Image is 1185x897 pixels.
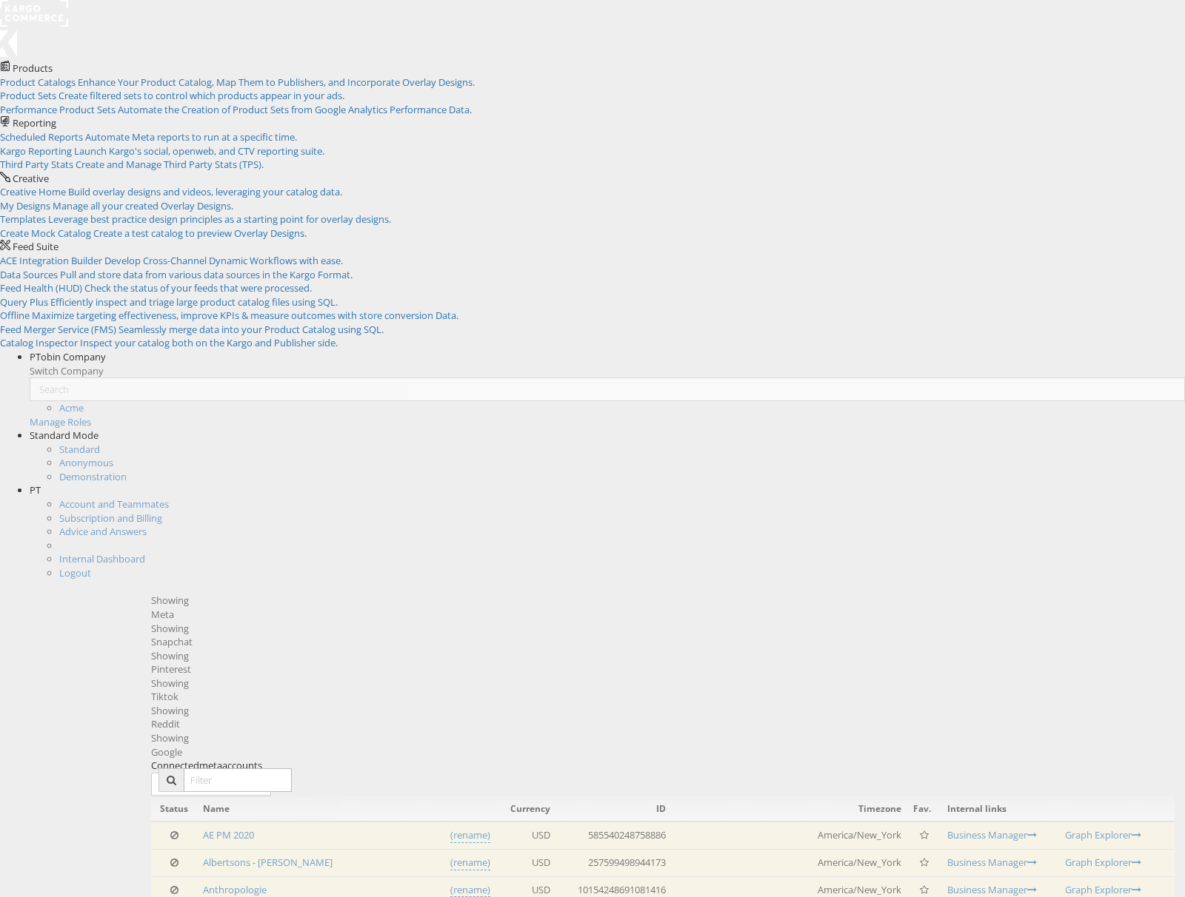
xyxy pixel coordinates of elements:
a: Anthropologie [203,883,267,896]
div: Showing [151,622,1175,636]
span: Launch Kargo's social, openweb, and CTV reporting suite. [74,144,324,158]
th: Name [197,796,496,822]
a: (rename) [450,828,490,843]
span: Check the status of your feeds that were processed. [84,281,312,295]
span: PTobin Company [30,350,106,363]
div: Showing [151,594,1175,608]
a: Graph Explorer [1065,828,1141,841]
a: Logout [59,566,91,579]
span: Create and Manage Third Party Stats (TPS). [76,158,264,171]
span: Maximize targeting effectiveness, improve KPIs & measure outcomes with store conversion Data. [32,309,458,322]
a: Standard [59,443,100,456]
td: America/New_York [672,849,907,876]
td: 585540248758886 [556,822,672,849]
a: Acme [59,401,84,414]
a: Advice and Answers [59,525,147,538]
span: Leverage best practice design principles as a starting point for overlay designs. [48,212,391,226]
input: Search [30,377,1185,401]
span: Seamlessly merge data into your Product Catalog using SQL. [118,323,384,336]
span: Pull and store data from various data sources in the Kargo Format. [60,268,353,281]
span: Standard Mode [30,429,99,442]
th: Fav. [907,796,941,822]
span: Reporting [13,116,56,130]
span: Efficiently inspect and triage large product catalog files using SQL. [50,295,338,309]
div: Google [151,745,1175,759]
span: Feed Suite [13,240,59,253]
div: Reddit [151,717,1175,731]
span: Automate Meta reports to run at a specific time. [85,130,297,144]
span: meta [199,759,222,772]
div: Showing [151,731,1175,745]
input: Filter [184,768,292,792]
td: 257599498944173 [556,849,672,876]
div: Showing [151,704,1175,718]
span: Build overlay designs and videos, leveraging your catalog data. [68,185,342,198]
div: Showing [151,676,1175,691]
span: Creative [13,172,49,185]
a: AE PM 2020 [203,828,254,841]
th: Currency [496,796,556,822]
a: Graph Explorer [1065,856,1141,869]
div: Connected accounts [151,759,1175,773]
a: Business Manager [947,828,1037,841]
th: Internal links [941,796,1058,822]
th: ID [556,796,672,822]
span: Enhance Your Product Catalog, Map Them to Publishers, and Incorporate Overlay Designs. [78,75,475,89]
span: Develop Cross-Channel Dynamic Workflows with ease. [104,254,343,267]
div: Pinterest [151,662,1175,676]
a: Subscription and Billing [59,511,162,525]
a: Graph Explorer [1065,883,1141,896]
th: Timezone [672,796,907,822]
div: Showing [151,649,1175,663]
a: Manage Roles [30,415,91,429]
span: PT [30,483,41,497]
a: (rename) [450,856,490,870]
a: Demonstration [59,470,127,483]
span: Create filtered sets to control which products appear in your ads. [59,89,344,102]
a: Business Manager [947,883,1037,896]
td: USD [496,822,556,849]
td: America/New_York [672,822,907,849]
span: Automate the Creation of Product Sets from Google Analytics Performance Data. [118,103,472,116]
a: Anonymous [59,456,113,469]
span: Products [13,61,53,75]
span: Inspect your catalog both on the Kargo and Publisher side. [80,336,338,349]
a: Albertsons - [PERSON_NAME] [203,856,333,869]
a: Business Manager [947,856,1037,869]
td: USD [496,849,556,876]
th: Status [151,796,197,822]
div: Snapchat [151,635,1175,649]
button: ConnectmetaAccounts [151,773,271,797]
div: Tiktok [151,690,1175,704]
span: Create a test catalog to preview Overlay Designs. [93,226,307,240]
div: Meta [151,608,1175,622]
a: Account and Teammates [59,497,169,511]
a: Internal Dashboard [59,552,145,565]
span: Manage all your created Overlay Designs. [53,199,233,212]
div: Switch Company [30,364,1185,378]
